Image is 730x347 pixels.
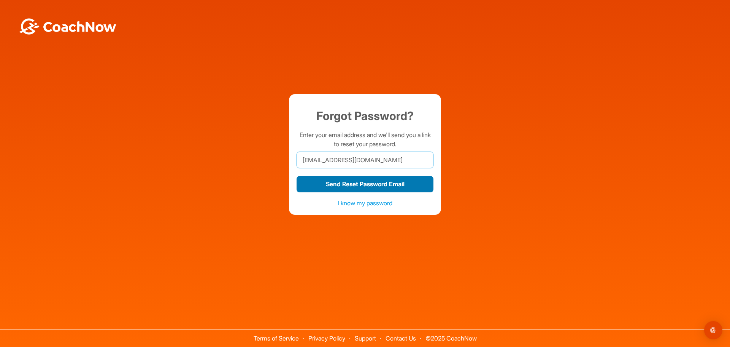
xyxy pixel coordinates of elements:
p: Enter your email address and we'll send you a link to reset your password. [297,130,433,149]
a: Privacy Policy [308,334,345,342]
img: BwLJSsUCoWCh5upNqxVrqldRgqLPVwmV24tXu5FoVAoFEpwwqQ3VIfuoInZCoVCoTD4vwADAC3ZFMkVEQFDAAAAAElFTkSuQmCC [18,18,117,35]
div: Open Intercom Messenger [704,321,722,339]
span: © 2025 CoachNow [422,329,481,341]
button: Send Reset Password Email [297,176,433,192]
a: Contact Us [386,334,416,342]
h1: Forgot Password? [297,107,433,125]
a: Support [355,334,376,342]
a: I know my password [338,199,392,207]
input: Email [297,152,433,168]
a: Terms of Service [254,334,299,342]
